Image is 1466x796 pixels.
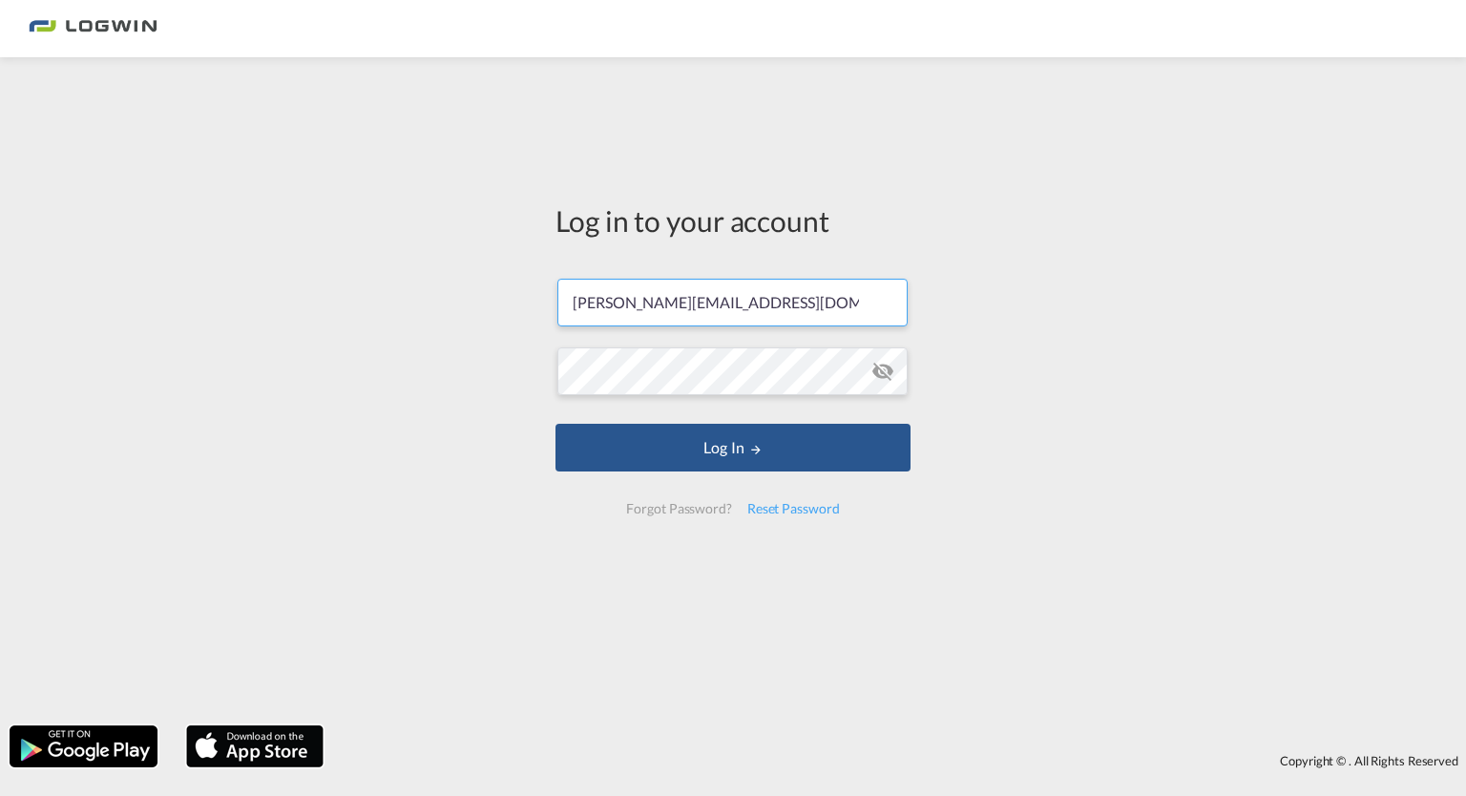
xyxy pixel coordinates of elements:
[29,8,157,51] img: bc73a0e0d8c111efacd525e4c8ad7d32.png
[184,723,325,769] img: apple.png
[555,424,911,471] button: LOGIN
[333,744,1466,777] div: Copyright © . All Rights Reserved
[557,279,908,326] input: Enter email/phone number
[8,723,159,769] img: google.png
[740,492,848,526] div: Reset Password
[618,492,739,526] div: Forgot Password?
[555,200,911,241] div: Log in to your account
[871,360,894,383] md-icon: icon-eye-off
